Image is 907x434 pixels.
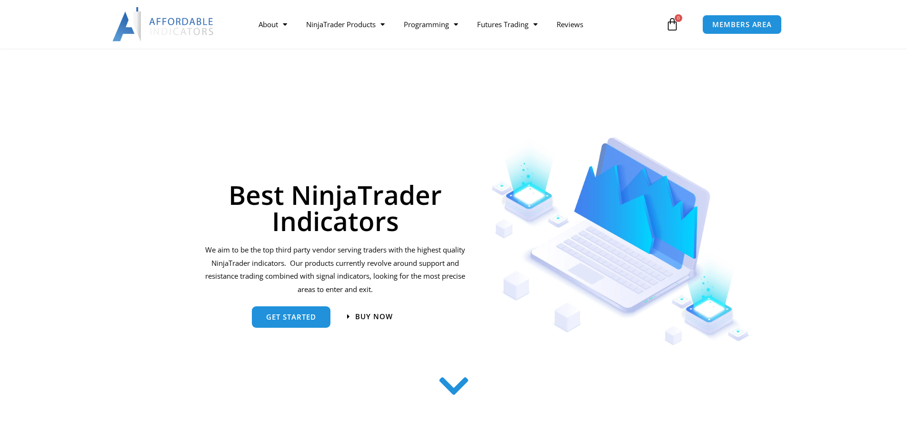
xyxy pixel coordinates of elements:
a: NinjaTrader Products [297,13,394,35]
a: Reviews [547,13,593,35]
p: We aim to be the top third party vendor serving traders with the highest quality NinjaTrader indi... [204,243,467,296]
a: Futures Trading [468,13,547,35]
a: MEMBERS AREA [702,15,782,34]
span: 0 [675,14,682,22]
span: get started [266,313,316,321]
span: MEMBERS AREA [712,21,772,28]
nav: Menu [249,13,663,35]
a: Buy now [347,313,393,320]
a: Programming [394,13,468,35]
a: 0 [651,10,693,38]
a: About [249,13,297,35]
h1: Best NinjaTrader Indicators [204,182,467,234]
span: Buy now [355,313,393,320]
img: Indicators 1 | Affordable Indicators – NinjaTrader [491,137,750,345]
a: get started [252,306,330,328]
img: LogoAI | Affordable Indicators – NinjaTrader [112,7,215,41]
